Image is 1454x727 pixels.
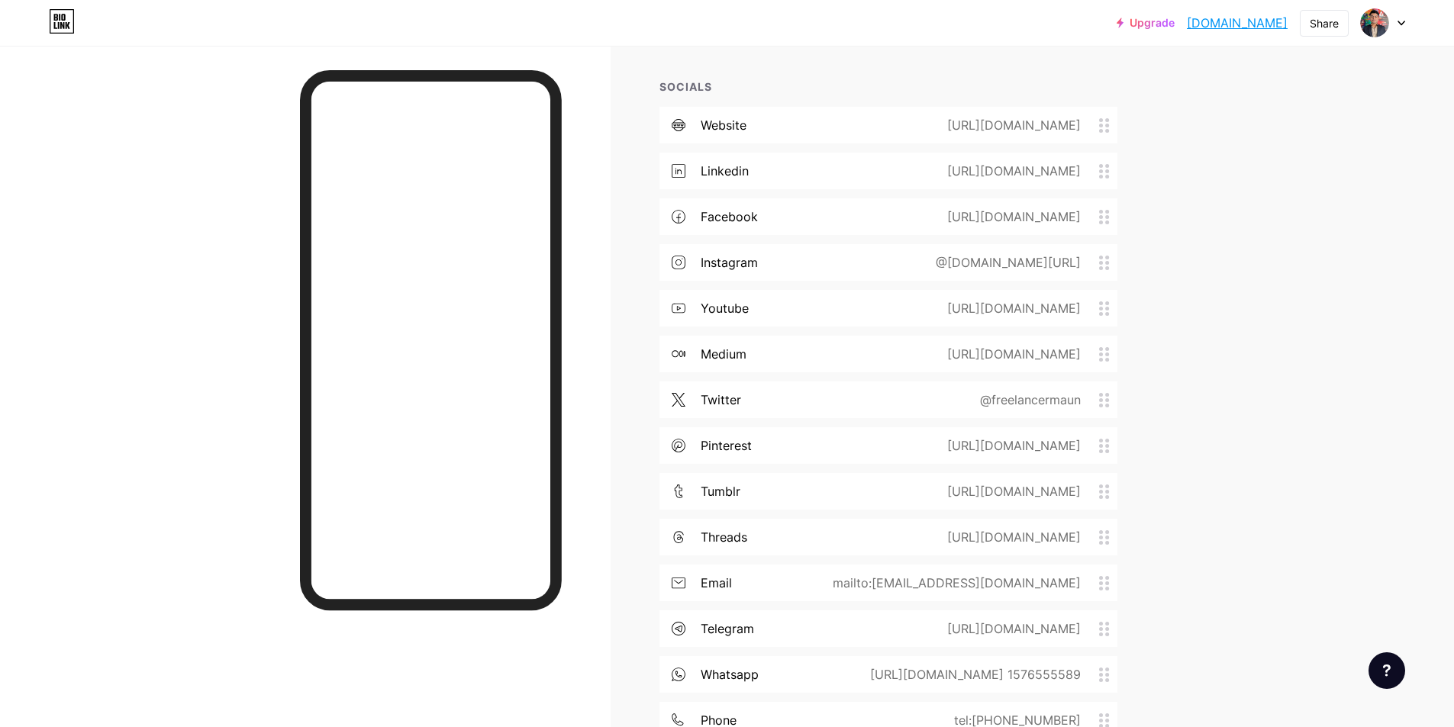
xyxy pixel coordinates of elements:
[923,299,1099,317] div: [URL][DOMAIN_NAME]
[169,90,257,100] div: Keywords by Traffic
[923,116,1099,134] div: [URL][DOMAIN_NAME]
[701,528,747,546] div: threads
[701,345,746,363] div: medium
[923,207,1099,226] div: [URL][DOMAIN_NAME]
[701,391,741,409] div: twitter
[1310,15,1339,31] div: Share
[846,665,1099,684] div: [URL][DOMAIN_NAME] 1576555589
[701,253,758,272] div: instagram
[701,116,746,134] div: website
[808,574,1099,592] div: mailto:[EMAIL_ADDRESS][DOMAIN_NAME]
[58,90,137,100] div: Domain Overview
[1117,17,1175,29] a: Upgrade
[923,619,1099,638] div: [URL][DOMAIN_NAME]
[701,665,759,684] div: whatsapp
[701,619,754,638] div: telegram
[40,40,168,52] div: Domain: [DOMAIN_NAME]
[701,574,732,592] div: email
[923,345,1099,363] div: [URL][DOMAIN_NAME]
[701,162,749,180] div: linkedin
[24,40,37,52] img: website_grey.svg
[24,24,37,37] img: logo_orange.svg
[701,207,758,226] div: facebook
[956,391,1099,409] div: @freelancermaun
[152,88,164,101] img: tab_keywords_by_traffic_grey.svg
[911,253,1099,272] div: @[DOMAIN_NAME][URL]
[1187,14,1288,32] a: [DOMAIN_NAME]
[659,79,1117,95] div: SOCIALS
[311,82,550,600] iframe: To enrich screen reader interactions, please activate Accessibility in Grammarly extension settings
[43,24,75,37] div: v 4.0.25
[923,528,1099,546] div: [URL][DOMAIN_NAME]
[41,88,53,101] img: tab_domain_overview_orange.svg
[701,482,740,500] div: tumblr
[923,482,1099,500] div: [URL][DOMAIN_NAME]
[701,436,752,455] div: pinterest
[1360,8,1389,37] img: abdullahalmaun
[923,162,1099,180] div: [URL][DOMAIN_NAME]
[923,436,1099,455] div: [URL][DOMAIN_NAME]
[701,299,749,317] div: youtube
